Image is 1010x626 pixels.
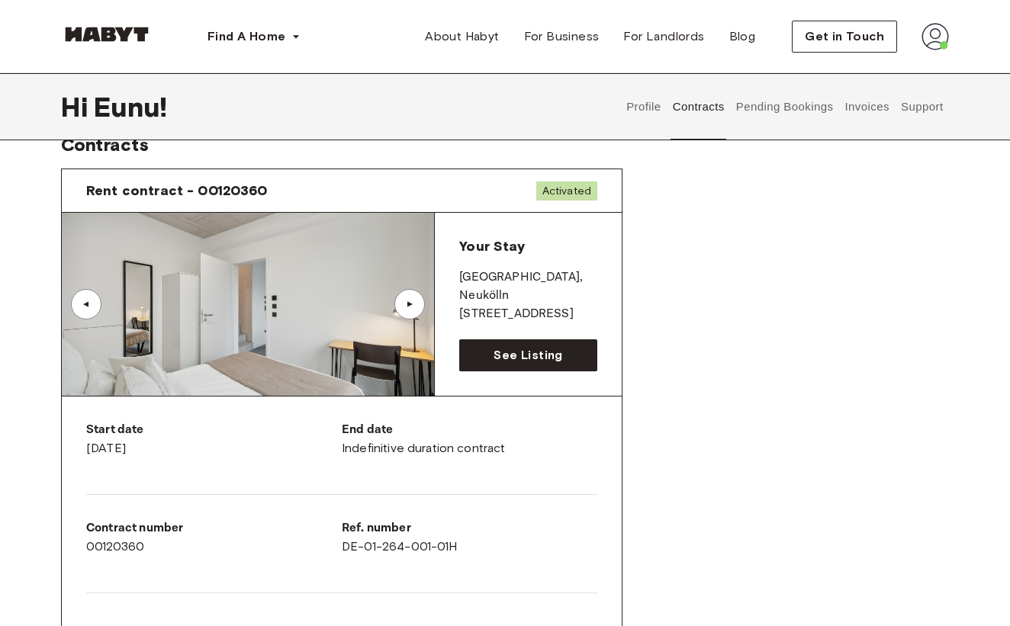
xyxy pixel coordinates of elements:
p: [GEOGRAPHIC_DATA] , Neukölln [459,268,597,305]
span: Find A Home [207,27,285,46]
a: Blog [717,21,768,52]
span: For Landlords [623,27,704,46]
button: Find A Home [195,21,313,52]
button: Contracts [671,73,726,140]
span: Rent contract - 00120360 [86,181,268,200]
div: DE-01-264-001-01H [342,519,597,556]
span: Contracts [61,133,149,156]
p: Start date [86,421,342,439]
img: Habyt [61,27,153,42]
p: End date [342,421,597,439]
a: For Business [512,21,612,52]
span: See Listing [494,346,562,364]
div: 00120360 [86,519,342,556]
div: ▲ [402,300,417,309]
span: Blog [729,27,756,46]
div: [DATE] [86,421,342,457]
p: Contract number [86,519,342,538]
span: About Habyt [425,27,499,46]
a: See Listing [459,339,597,371]
span: Your Stay [459,238,524,255]
div: ▲ [79,300,94,309]
p: [STREET_ADDRESS] [459,305,597,323]
img: avatar [922,23,949,50]
p: Ref. number [342,519,597,538]
span: Activated [536,181,597,201]
div: Indefinitive duration contract [342,421,597,457]
button: Profile [625,73,664,140]
a: For Landlords [611,21,716,52]
span: For Business [524,27,600,46]
span: Eunu ! [94,91,167,123]
button: Get in Touch [792,21,897,53]
img: Image of the room [62,213,434,396]
span: Hi [61,91,94,123]
button: Pending Bookings [734,73,835,140]
div: user profile tabs [621,73,949,140]
span: Get in Touch [805,27,884,46]
button: Support [899,73,945,140]
a: About Habyt [413,21,511,52]
button: Invoices [843,73,891,140]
